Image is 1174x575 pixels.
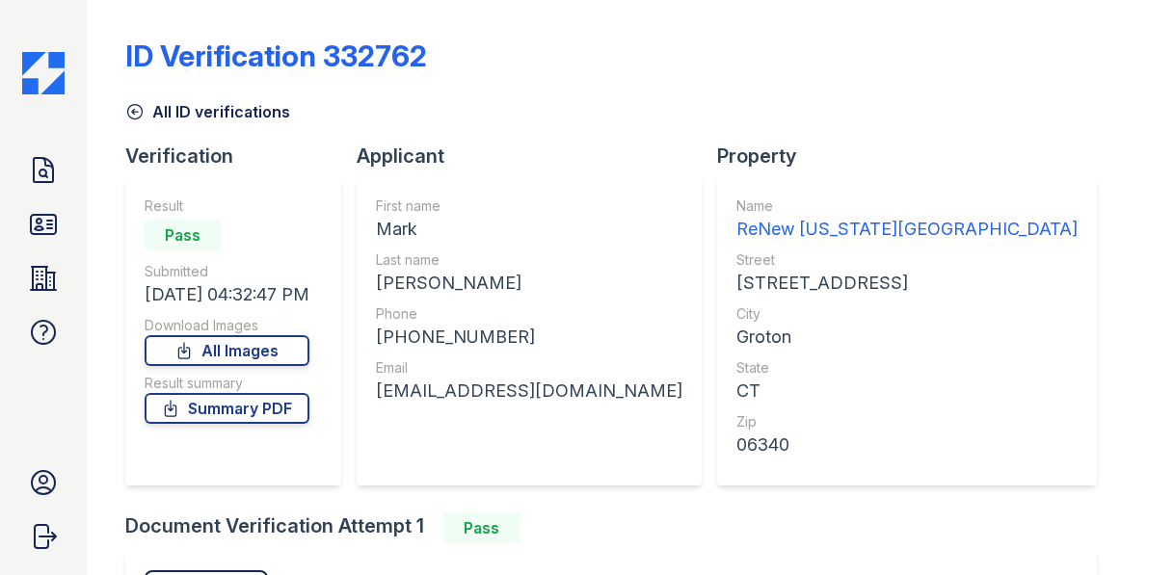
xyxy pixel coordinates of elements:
[145,220,222,250] div: Pass
[376,270,682,297] div: [PERSON_NAME]
[717,143,1112,170] div: Property
[736,216,1078,243] div: ReNew [US_STATE][GEOGRAPHIC_DATA]
[145,393,309,424] a: Summary PDF
[125,512,1112,543] div: Document Verification Attempt 1
[736,304,1078,324] div: City
[376,216,682,243] div: Mark
[1093,498,1155,556] iframe: chat widget
[376,196,682,216] div: First name
[736,378,1078,405] div: CT
[736,196,1078,216] div: Name
[145,335,309,366] a: All Images
[736,358,1078,378] div: State
[376,324,682,351] div: [PHONE_NUMBER]
[736,250,1078,270] div: Street
[145,196,309,216] div: Result
[376,304,682,324] div: Phone
[736,324,1078,351] div: Groton
[736,412,1078,431] div: Zip
[125,100,290,123] a: All ID verifications
[145,374,309,393] div: Result summary
[145,316,309,335] div: Download Images
[736,196,1078,243] a: Name ReNew [US_STATE][GEOGRAPHIC_DATA]
[145,262,309,281] div: Submitted
[145,281,309,308] div: [DATE] 04:32:47 PM
[125,39,427,73] div: ID Verification 332762
[736,270,1078,297] div: [STREET_ADDRESS]
[125,143,357,170] div: Verification
[376,378,682,405] div: [EMAIL_ADDRESS][DOMAIN_NAME]
[376,250,682,270] div: Last name
[376,358,682,378] div: Email
[357,143,717,170] div: Applicant
[736,431,1078,458] div: 06340
[443,512,520,543] div: Pass
[22,52,65,94] img: CE_Icon_Blue-c292c112584629df590d857e76928e9f676e5b41ef8f769ba2f05ee15b207248.png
